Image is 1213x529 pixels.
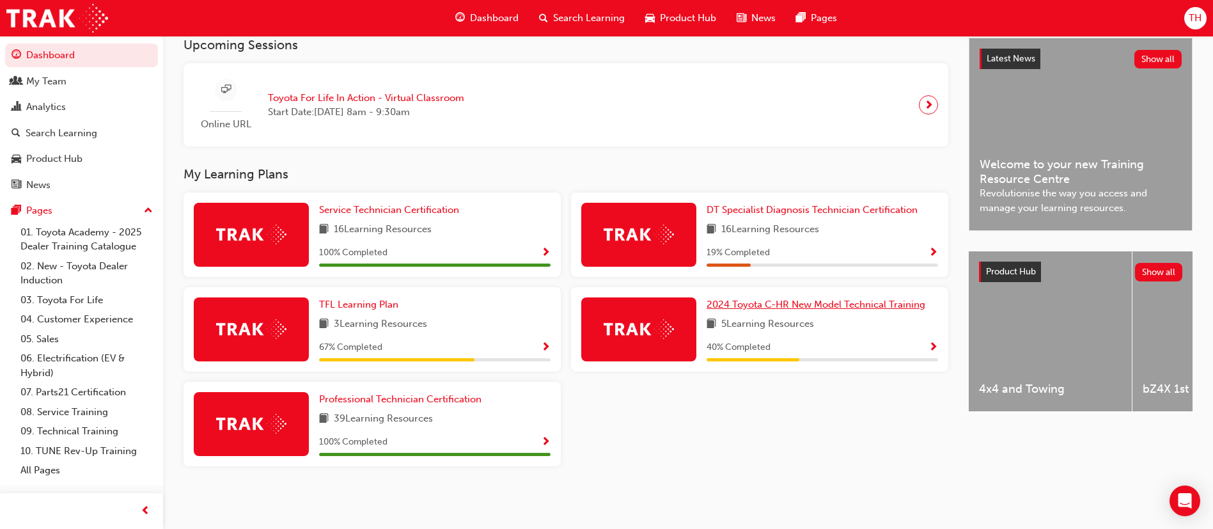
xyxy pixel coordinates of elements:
[980,49,1182,69] a: Latest NewsShow all
[15,257,158,290] a: 02. New - Toyota Dealer Induction
[268,91,464,106] span: Toyota For Life In Action - Virtual Classroom
[184,167,948,182] h3: My Learning Plans
[319,340,382,355] span: 67 % Completed
[15,441,158,461] a: 10. TUNE Rev-Up Training
[5,41,158,199] button: DashboardMy TeamAnalyticsSearch LearningProduct HubNews
[221,82,231,98] span: sessionType_ONLINE_URL-icon
[15,461,158,480] a: All Pages
[6,4,108,33] a: Trak
[26,152,82,166] div: Product Hub
[12,205,21,217] span: pages-icon
[26,178,51,193] div: News
[5,122,158,145] a: Search Learning
[707,299,925,310] span: 2024 Toyota C-HR New Model Technical Training
[26,74,67,89] div: My Team
[707,222,716,238] span: book-icon
[319,411,329,427] span: book-icon
[5,70,158,93] a: My Team
[455,10,465,26] span: guage-icon
[15,223,158,257] a: 01. Toyota Academy - 2025 Dealer Training Catalogue
[216,319,286,339] img: Trak
[194,74,938,137] a: Online URLToyota For Life In Action - Virtual ClassroomStart Date:[DATE] 8am - 9:30am
[979,382,1122,397] span: 4x4 and Towing
[1189,11,1201,26] span: TH
[5,95,158,119] a: Analytics
[319,317,329,333] span: book-icon
[319,246,387,260] span: 100 % Completed
[541,437,551,448] span: Show Progress
[319,204,459,216] span: Service Technician Certification
[541,340,551,356] button: Show Progress
[26,100,66,114] div: Analytics
[1170,486,1200,516] div: Open Intercom Messenger
[12,76,21,88] span: people-icon
[721,222,819,238] span: 16 Learning Resources
[980,186,1182,215] span: Revolutionise the way you access and manage your learning resources.
[529,5,635,31] a: search-iconSearch Learning
[928,248,938,259] span: Show Progress
[216,414,286,434] img: Trak
[604,319,674,339] img: Trak
[979,262,1182,282] a: Product HubShow all
[319,435,387,450] span: 100 % Completed
[194,117,258,132] span: Online URL
[15,329,158,349] a: 05. Sales
[987,53,1035,64] span: Latest News
[144,203,153,219] span: up-icon
[1134,50,1182,68] button: Show all
[319,203,464,217] a: Service Technician Certification
[1135,263,1183,281] button: Show all
[5,43,158,67] a: Dashboard
[707,204,918,216] span: DT Specialist Diagnosis Technician Certification
[1184,7,1207,29] button: TH
[319,392,487,407] a: Professional Technician Certification
[969,251,1132,411] a: 4x4 and Towing
[334,411,433,427] span: 39 Learning Resources
[928,340,938,356] button: Show Progress
[541,342,551,354] span: Show Progress
[751,11,776,26] span: News
[15,402,158,422] a: 08. Service Training
[924,96,934,114] span: next-icon
[268,105,464,120] span: Start Date: [DATE] 8am - 9:30am
[15,310,158,329] a: 04. Customer Experience
[541,245,551,261] button: Show Progress
[319,393,481,405] span: Professional Technician Certification
[334,222,432,238] span: 16 Learning Resources
[319,297,403,312] a: TFL Learning Plan
[928,245,938,261] button: Show Progress
[541,248,551,259] span: Show Progress
[15,383,158,402] a: 07. Parts21 Certification
[635,5,726,31] a: car-iconProduct Hub
[707,297,930,312] a: 2024 Toyota C-HR New Model Technical Training
[539,10,548,26] span: search-icon
[216,225,286,244] img: Trak
[707,340,771,355] span: 40 % Completed
[12,154,21,165] span: car-icon
[319,222,329,238] span: book-icon
[737,10,746,26] span: news-icon
[26,203,52,218] div: Pages
[726,5,786,31] a: news-iconNews
[184,38,948,52] h3: Upcoming Sessions
[660,11,716,26] span: Product Hub
[707,246,770,260] span: 19 % Completed
[319,299,398,310] span: TFL Learning Plan
[334,317,427,333] span: 3 Learning Resources
[5,173,158,197] a: News
[707,317,716,333] span: book-icon
[796,10,806,26] span: pages-icon
[980,157,1182,186] span: Welcome to your new Training Resource Centre
[553,11,625,26] span: Search Learning
[141,503,150,519] span: prev-icon
[15,290,158,310] a: 03. Toyota For Life
[26,126,97,141] div: Search Learning
[928,342,938,354] span: Show Progress
[470,11,519,26] span: Dashboard
[5,199,158,223] button: Pages
[986,266,1036,277] span: Product Hub
[786,5,847,31] a: pages-iconPages
[811,11,837,26] span: Pages
[969,38,1193,231] a: Latest NewsShow allWelcome to your new Training Resource CentreRevolutionise the way you access a...
[604,225,674,244] img: Trak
